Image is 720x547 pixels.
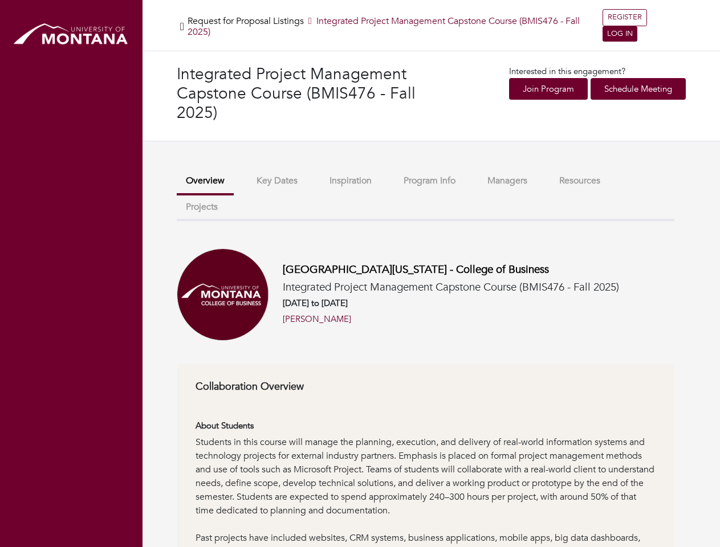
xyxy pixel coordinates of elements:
h6: [DATE] to [DATE] [283,298,619,308]
p: Interested in this engagement? [509,65,686,78]
button: Managers [478,169,536,193]
a: Join Program [509,78,588,100]
button: Inspiration [320,169,381,193]
button: Resources [550,169,609,193]
a: REGISTER [603,9,647,26]
button: Projects [177,195,227,219]
h3: Integrated Project Management Capstone Course (BMIS476 - Fall 2025) [177,65,432,123]
a: Schedule Meeting [591,78,686,100]
h6: Collaboration Overview [196,381,656,393]
a: LOG IN [603,26,637,42]
button: Overview [177,169,234,195]
h5: Integrated Project Management Capstone Course (BMIS476 - Fall 2025) [283,281,619,294]
a: [GEOGRAPHIC_DATA][US_STATE] - College of Business [283,262,549,277]
button: Program Info [394,169,465,193]
a: Request for Proposal Listings [188,15,304,27]
img: Univeristy%20of%20Montana%20College%20of%20Business.png [177,248,269,341]
button: Key Dates [247,169,307,193]
h5: Integrated Project Management Capstone Course (BMIS476 - Fall 2025) [188,16,603,38]
div: Students in this course will manage the planning, execution, and delivery of real-world informati... [196,435,656,531]
a: [PERSON_NAME] [283,313,351,326]
h6: About Students [196,421,656,431]
img: montana_logo.png [11,20,131,50]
